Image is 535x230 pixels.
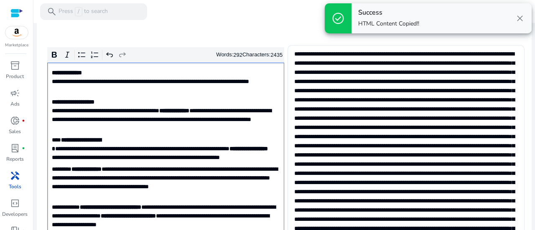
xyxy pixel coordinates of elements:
span: campaign [10,88,20,98]
p: Sales [9,128,21,135]
span: code_blocks [10,198,20,208]
span: handyman [10,171,20,181]
span: check_circle [331,12,345,25]
p: Tools [9,183,21,190]
span: fiber_manual_record [22,147,25,150]
span: donut_small [10,116,20,126]
div: Words: Characters: [216,50,283,60]
span: lab_profile [10,143,20,153]
label: 292 [233,52,242,58]
span: / [75,7,82,16]
span: close [515,13,525,23]
p: Product [6,73,24,80]
label: 2435 [270,52,283,58]
h4: Success [358,9,419,17]
span: fiber_manual_record [22,119,25,122]
p: Developers [2,210,28,218]
p: Press to search [59,7,108,16]
div: Editor toolbar [47,47,284,63]
img: amazon.svg [5,26,28,39]
span: inventory_2 [10,61,20,71]
p: Ads [10,100,20,108]
p: HTML Content Copied!! [358,20,419,28]
p: Reports [6,155,24,163]
span: search [47,7,57,17]
p: Marketplace [5,42,28,48]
